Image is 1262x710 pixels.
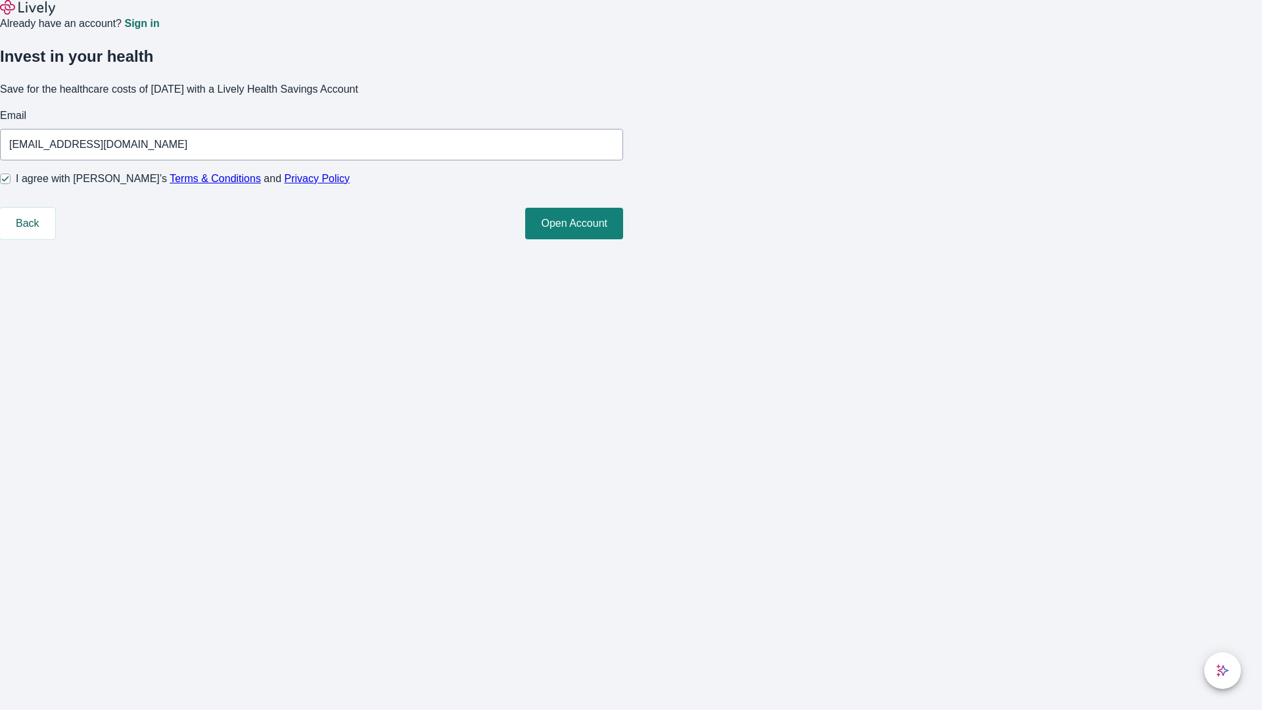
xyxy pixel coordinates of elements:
button: chat [1204,652,1241,689]
a: Privacy Policy [285,173,350,184]
span: I agree with [PERSON_NAME]’s and [16,171,350,187]
a: Sign in [124,18,159,29]
a: Terms & Conditions [170,173,261,184]
button: Open Account [525,208,623,239]
svg: Lively AI Assistant [1216,664,1229,677]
